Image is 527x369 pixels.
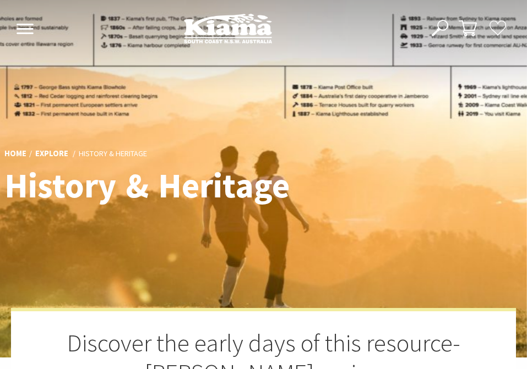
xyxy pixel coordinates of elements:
[79,147,147,160] li: History & Heritage
[35,148,68,159] a: Explore
[184,13,272,43] img: Kiama Logo
[4,148,26,159] a: Home
[4,166,316,205] h1: History & Heritage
